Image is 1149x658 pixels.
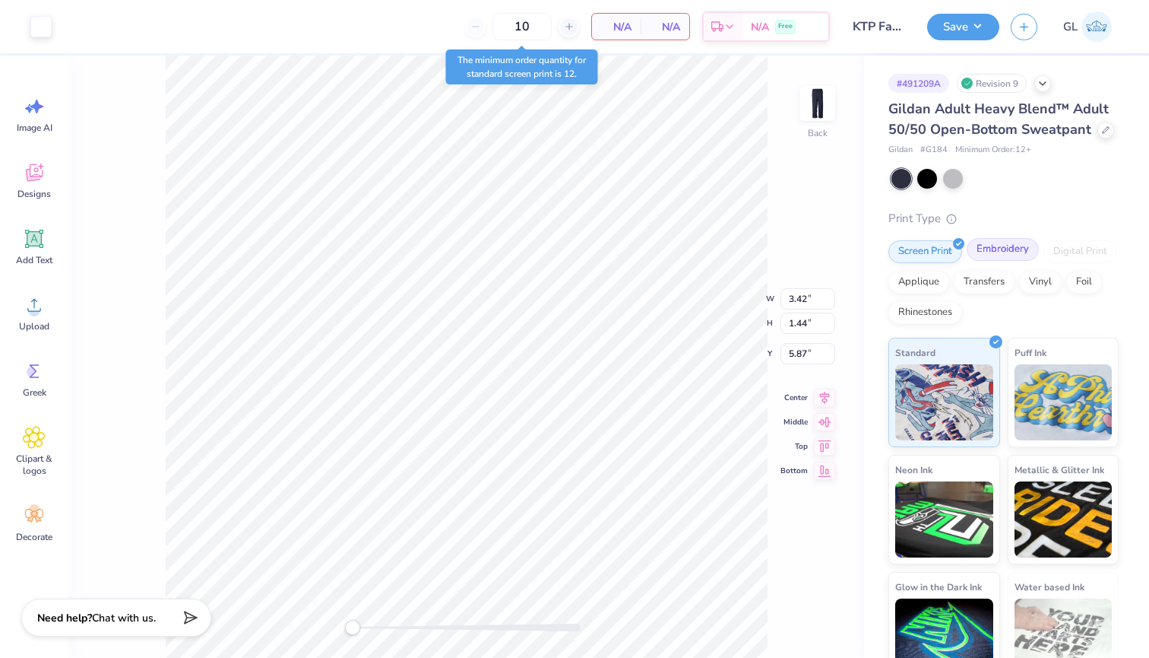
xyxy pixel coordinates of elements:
span: Glow in the Dark Ink [895,579,982,595]
span: Center [780,392,808,404]
span: Metallic & Glitter Ink [1014,462,1104,478]
div: Back [808,126,828,140]
span: Neon Ink [895,462,932,478]
div: Rhinestones [888,301,962,324]
span: N/A [751,19,769,35]
span: Top [780,440,808,453]
span: Decorate [16,531,52,543]
strong: Need help? [37,611,92,625]
img: Back [802,88,833,119]
div: Foil [1066,271,1102,294]
img: Metallic & Glitter Ink [1014,482,1113,558]
span: Chat with us. [92,611,156,625]
div: Print Type [888,210,1119,227]
span: Designs [17,188,51,200]
img: Standard [895,364,993,440]
span: Upload [19,320,49,332]
span: Bottom [780,465,808,477]
a: GL [1056,11,1119,42]
span: # G184 [920,144,948,157]
span: Greek [23,386,46,399]
span: Puff Ink [1014,345,1046,361]
div: Accessibility label [345,620,360,635]
div: The minimum order quantity for standard screen print is 12. [446,49,598,84]
span: Standard [895,345,935,361]
img: Gia Lin [1081,11,1112,42]
div: Applique [888,271,949,294]
input: – – [492,13,552,40]
div: # 491209A [888,74,949,93]
span: N/A [601,19,631,35]
span: GL [1063,18,1078,36]
span: Minimum Order: 12 + [955,144,1031,157]
img: Puff Ink [1014,364,1113,440]
div: Vinyl [1019,271,1062,294]
span: Water based Ink [1014,579,1084,595]
div: Digital Print [1043,240,1117,263]
input: Untitled Design [841,11,916,42]
img: Neon Ink [895,482,993,558]
span: Clipart & logos [9,453,59,477]
span: Gildan [888,144,913,157]
span: N/A [650,19,680,35]
div: Transfers [954,271,1014,294]
span: Middle [780,416,808,428]
div: Embroidery [967,238,1039,261]
div: Revision 9 [957,74,1027,93]
span: Gildan Adult Heavy Blend™ Adult 50/50 Open-Bottom Sweatpant [888,100,1109,138]
button: Save [927,14,999,40]
span: Add Text [16,254,52,266]
span: Free [778,21,793,32]
span: Image AI [17,122,52,134]
div: Screen Print [888,240,962,263]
